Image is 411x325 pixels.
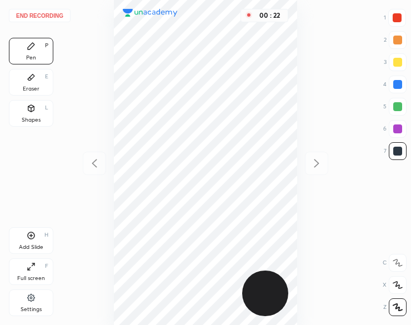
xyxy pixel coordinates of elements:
[19,244,43,250] div: Add Slide
[383,298,407,316] div: Z
[44,232,48,238] div: H
[45,43,48,48] div: P
[383,120,407,138] div: 6
[9,9,71,22] button: End recording
[21,307,42,312] div: Settings
[45,263,48,269] div: F
[45,105,48,111] div: L
[257,12,283,19] div: 00 : 22
[26,55,36,61] div: Pen
[384,9,406,27] div: 1
[383,254,407,272] div: C
[384,31,407,49] div: 2
[22,117,41,123] div: Shapes
[17,276,45,281] div: Full screen
[384,53,407,71] div: 3
[384,142,407,160] div: 7
[45,74,48,79] div: E
[123,9,178,17] img: logo.38c385cc.svg
[383,76,407,93] div: 4
[383,276,407,294] div: X
[383,98,407,116] div: 5
[23,86,39,92] div: Eraser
